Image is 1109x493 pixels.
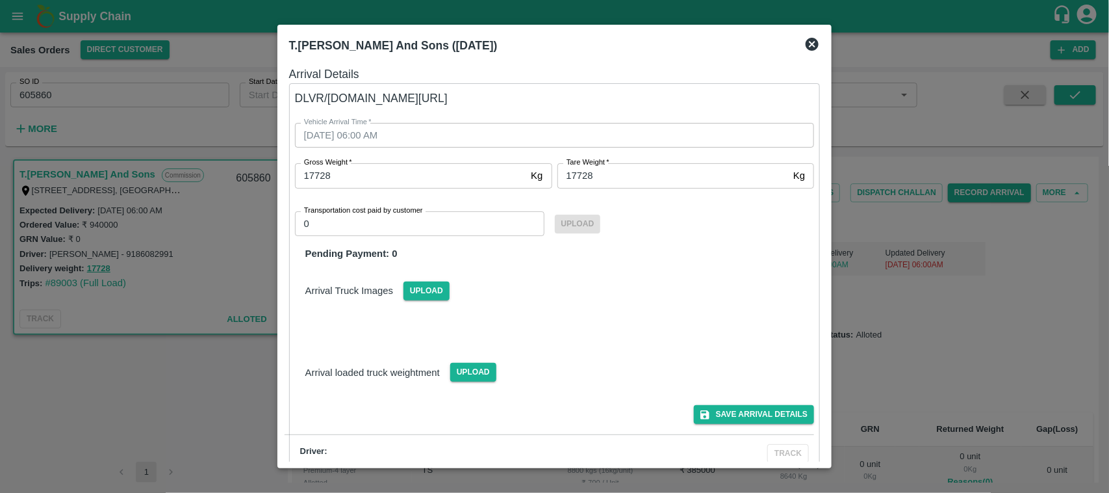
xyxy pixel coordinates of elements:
[295,123,806,148] input: Choose date, selected date is Oct 1, 2025
[392,248,397,259] span: 0
[304,117,372,127] label: Vehicle Arrival Time
[304,206,423,216] label: Transportation cost paid by customer
[793,168,805,183] p: Kg
[557,163,789,188] input: Tare Weight
[305,284,393,298] p: Arrival Truck Images
[305,366,440,380] p: Arrival loaded truck weightment
[295,89,815,107] h6: DLVR/[DOMAIN_NAME][URL]
[694,405,814,424] button: Save Arrival Details
[300,446,680,458] div: Driver:
[531,168,542,183] p: Kg
[289,39,498,52] b: T.[PERSON_NAME] And Sons ([DATE])
[295,246,815,261] div: Pending Payment:
[289,65,821,83] h6: Arrival Details
[295,211,544,236] input: Transportation cost paid by customer
[295,163,526,188] input: Gross Weight
[304,157,352,168] label: Gross Weight
[567,157,609,168] label: Tare Weight
[450,363,496,382] span: Upload
[403,282,450,300] span: Upload
[300,460,424,470] label: [PERSON_NAME] - 9186082991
